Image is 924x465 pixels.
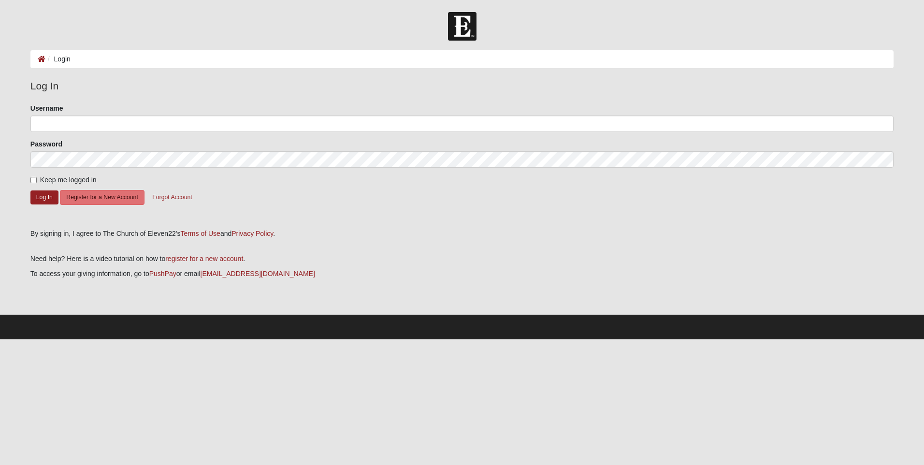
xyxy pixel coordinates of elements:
img: Church of Eleven22 Logo [448,12,476,41]
div: By signing in, I agree to The Church of Eleven22's and . [30,229,894,239]
span: Keep me logged in [40,176,97,184]
a: PushPay [149,270,176,277]
button: Register for a New Account [60,190,144,205]
a: Privacy Policy [231,230,273,237]
p: To access your giving information, go to or email [30,269,894,279]
a: [EMAIL_ADDRESS][DOMAIN_NAME] [201,270,315,277]
li: Login [45,54,71,64]
a: Terms of Use [180,230,220,237]
label: Username [30,103,63,113]
p: Need help? Here is a video tutorial on how to . [30,254,894,264]
input: Keep me logged in [30,177,37,183]
button: Log In [30,190,58,204]
button: Forgot Account [146,190,198,205]
a: register for a new account [165,255,243,262]
legend: Log In [30,78,894,94]
label: Password [30,139,62,149]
